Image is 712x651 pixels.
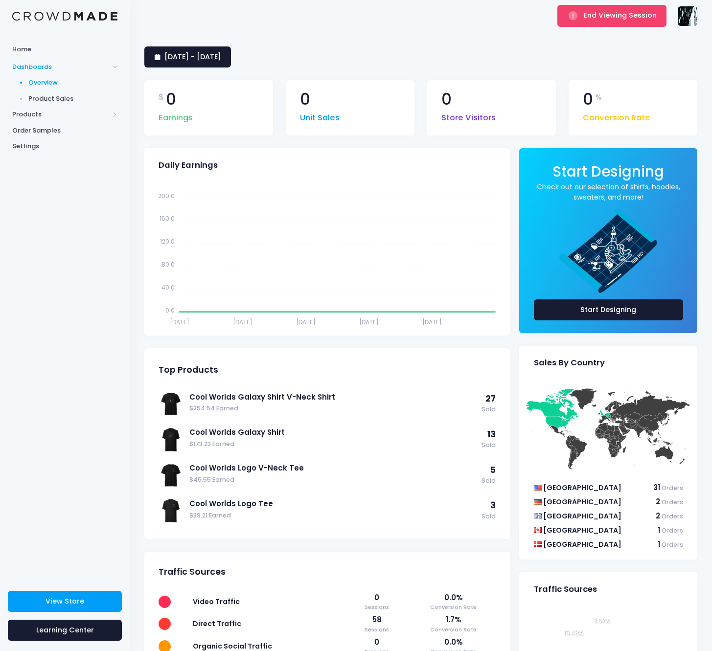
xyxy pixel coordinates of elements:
span: Earnings [159,107,193,124]
span: Start Designing [552,161,664,181]
span: 0.0% [411,592,495,603]
span: 27 [485,393,496,404]
span: Orders [662,498,683,506]
span: Sold [482,476,496,486]
span: Sold [482,512,496,521]
span: [GEOGRAPHIC_DATA] [543,497,621,507]
span: Home [12,45,117,54]
a: Cool Worlds Galaxy Shirt [189,427,477,438]
span: 0.0% [411,637,495,648]
span: 2 [656,511,660,521]
span: Order Samples [12,126,117,135]
tspan: [DATE] [296,317,316,326]
tspan: 80.0 [161,260,175,269]
span: $45.55 Earned [189,475,477,485]
span: [GEOGRAPHIC_DATA] [543,511,621,521]
tspan: 120.0 [160,237,175,246]
span: End Viewing Session [584,10,657,20]
tspan: [DATE] [359,317,379,326]
a: Start Designing [552,170,664,179]
span: 0 [441,91,452,108]
span: 1 [658,525,660,535]
span: Sold [482,405,496,414]
span: 0 [300,91,310,108]
img: User [678,6,697,26]
span: 58 [352,614,402,625]
span: Learning Center [36,625,94,635]
span: Conversion Rate [583,107,650,124]
span: [DATE] - [DATE] [164,52,221,62]
span: 0 [352,592,402,603]
tspan: [DATE] [422,317,442,326]
button: End Viewing Session [557,5,666,26]
span: Direct Traffic [193,619,241,629]
tspan: 40.0 [161,283,175,292]
a: [DATE] - [DATE] [144,46,231,67]
tspan: 160.0 [160,214,175,223]
span: Product Sales [28,94,118,104]
span: 13 [487,428,496,440]
span: 0 [352,637,402,648]
a: Cool Worlds Logo Tee [189,498,477,509]
a: Start Designing [534,299,683,320]
span: Orders [662,540,683,549]
tspan: 0.0 [165,306,175,314]
span: Sessions [352,626,402,634]
span: 3 [490,499,496,511]
img: Logo [12,12,117,21]
span: Top Products [159,365,218,375]
span: Unit Sales [300,107,340,124]
span: Traffic Sources [534,584,597,594]
span: Settings [12,141,117,151]
a: Learning Center [8,620,122,641]
span: 0 [583,91,593,108]
span: 31 [653,482,660,493]
a: Check out our selection of shirts, hoodies, sweaters, and more! [534,182,683,202]
span: [GEOGRAPHIC_DATA] [543,483,621,493]
span: Video Traffic [193,597,240,606]
span: Overview [28,78,118,88]
span: % [595,91,602,103]
span: $254.54 Earned [189,404,477,413]
span: 2 [656,496,660,507]
span: [GEOGRAPHIC_DATA] [543,539,621,549]
a: View Store [8,591,122,612]
span: Orders [662,484,683,492]
span: Sessions [352,603,402,611]
span: 0 [166,91,176,108]
span: Organic Social Traffic [193,641,272,651]
span: Sold [482,441,496,450]
span: Sales By Country [534,358,605,368]
span: 1 [658,539,660,549]
span: Orders [662,526,683,535]
span: Store Visitors [441,107,496,124]
span: Daily Earnings [159,160,218,170]
span: Orders [662,512,683,520]
span: $39.21 Earned [189,511,477,520]
span: [GEOGRAPHIC_DATA] [543,525,621,535]
span: 5 [490,464,496,476]
span: Traffic Sources [159,567,226,577]
span: $ [159,91,164,103]
span: Conversion Rate [411,603,495,611]
span: Products [12,110,109,119]
a: Cool Worlds Logo V-Neck Tee [189,463,477,473]
span: Conversion Rate [411,626,495,634]
tspan: [DATE] [233,317,253,326]
tspan: [DATE] [170,317,189,326]
span: View Store [46,596,84,606]
span: $173.23 Earned [189,440,477,449]
span: Dashboards [12,62,109,72]
a: Cool Worlds Galaxy Shirt V-Neck Shirt [189,392,477,403]
span: 1.7% [411,614,495,625]
tspan: 200.0 [158,191,175,200]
